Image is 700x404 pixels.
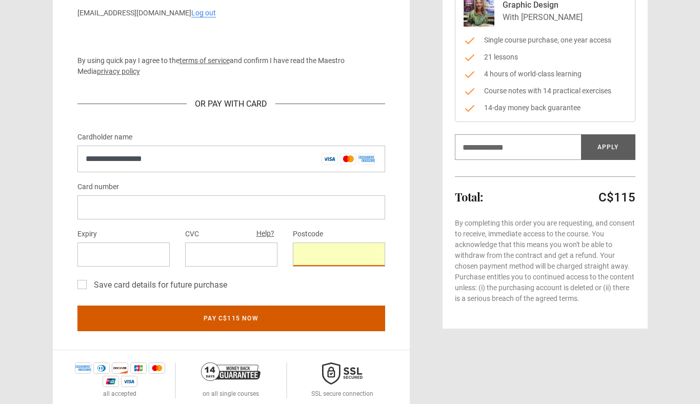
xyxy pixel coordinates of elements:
[253,227,277,240] button: Help?
[103,389,136,398] p: all accepted
[598,189,635,206] p: C$115
[581,134,635,160] button: Apply
[455,218,635,304] p: By completing this order you are requesting, and consent to receive, immediate access to the cour...
[464,69,627,79] li: 4 hours of world-class learning
[201,362,261,381] img: 14-day-money-back-guarantee-42d24aedb5115c0ff13b.png
[301,250,377,259] iframe: To enrich screen reader interactions, please activate Accessibility in Grammarly extension settings
[203,389,259,398] p: on all single courses
[121,376,137,387] img: visa
[75,362,91,374] img: amex
[149,362,165,374] img: mastercard
[464,52,627,63] li: 21 lessons
[179,56,230,65] a: terms of service
[185,228,199,240] label: CVC
[187,98,275,110] div: Or Pay With Card
[90,279,227,291] label: Save card details for future purchase
[130,362,147,374] img: jcb
[93,362,110,374] img: diners
[77,306,385,331] button: Pay C$115 now
[103,376,119,387] img: unionpay
[77,181,119,193] label: Card number
[77,131,132,144] label: Cardholder name
[97,67,140,75] a: privacy policy
[77,55,385,77] p: By using quick pay I agree to the and confirm I have read the Maestro Media
[191,9,216,17] a: Log out
[293,228,323,240] label: Postcode
[464,86,627,96] li: Course notes with 14 practical exercises
[86,203,377,212] iframe: To enrich screen reader interactions, please activate Accessibility in Grammarly extension settings
[455,191,483,203] h2: Total:
[112,362,128,374] img: discover
[311,389,373,398] p: SSL secure connection
[77,8,385,18] p: [EMAIL_ADDRESS][DOMAIN_NAME]
[77,228,97,240] label: Expiry
[464,35,627,46] li: Single course purchase, one year access
[503,11,583,24] p: With [PERSON_NAME]
[77,27,385,47] iframe: Secure payment button frame
[193,250,269,259] iframe: To enrich screen reader interactions, please activate Accessibility in Grammarly extension settings
[464,103,627,113] li: 14-day money back guarantee
[86,250,162,259] iframe: To enrich screen reader interactions, please activate Accessibility in Grammarly extension settings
